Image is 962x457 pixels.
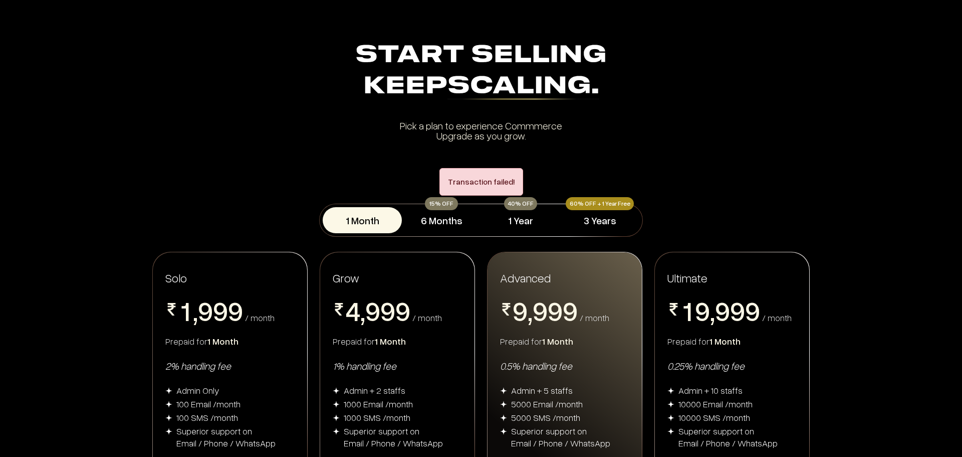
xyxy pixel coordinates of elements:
[695,297,710,324] span: 9
[500,303,513,316] img: pricing-rupee
[345,297,360,324] span: 4
[667,335,797,347] div: Prepaid for
[333,303,345,316] img: pricing-rupee
[710,297,715,327] span: ,
[375,336,406,347] span: 1 Month
[165,359,295,372] div: 2% handling fee
[380,297,395,324] span: 9
[333,414,340,421] img: img
[667,414,674,421] img: img
[680,324,695,351] span: 2
[548,297,563,324] span: 9
[176,384,219,396] div: Admin Only
[504,197,537,210] div: 40% OFF
[193,297,198,327] span: ,
[156,120,806,140] div: Pick a plan to experience Commmerce Upgrade as you grow.
[745,297,760,324] span: 9
[678,398,753,410] div: 10000 Email /month
[165,414,172,421] img: img
[245,313,275,322] div: / month
[156,71,806,102] div: Keep
[500,428,507,435] img: img
[680,297,695,324] span: 1
[178,297,193,324] span: 1
[176,398,241,410] div: 100 Email /month
[730,297,745,324] span: 9
[533,297,548,324] span: 9
[333,335,462,347] div: Prepaid for
[344,425,443,449] div: Superior support on Email / Phone / WhatsApp
[678,384,743,396] div: Admin + 10 staffs
[333,270,359,285] span: Grow
[178,324,193,351] span: 2
[165,270,187,285] span: Solo
[207,336,238,347] span: 1 Month
[333,387,340,394] img: img
[511,384,573,396] div: Admin + 5 staffs
[447,75,599,100] div: Scaling.
[560,207,639,233] button: 3 Years
[667,387,674,394] img: img
[667,401,674,408] img: img
[439,168,523,196] div: Transaction failed!
[709,336,741,347] span: 1 Month
[165,428,172,435] img: img
[344,411,410,423] div: 1000 SMS /month
[345,324,360,351] span: 5
[333,359,462,372] div: 1% handling fee
[580,313,609,322] div: / month
[500,335,629,347] div: Prepaid for
[500,387,507,394] img: img
[165,335,295,347] div: Prepaid for
[511,411,580,423] div: 5000 SMS /month
[156,40,806,102] div: Start Selling
[528,297,533,327] span: ,
[323,207,402,233] button: 1 Month
[344,384,405,396] div: Admin + 2 staffs
[333,401,340,408] img: img
[500,359,629,372] div: 0.5% handling fee
[481,207,560,233] button: 1 Year
[360,297,365,327] span: ,
[176,425,276,449] div: Superior support on Email / Phone / WhatsApp
[165,387,172,394] img: img
[667,270,707,285] span: Ultimate
[176,411,238,423] div: 100 SMS /month
[667,428,674,435] img: img
[412,313,442,322] div: / month
[511,398,583,410] div: 5000 Email /month
[566,197,634,210] div: 60% OFF + 1 Year Free
[228,297,243,324] span: 9
[542,336,573,347] span: 1 Month
[667,303,680,316] img: pricing-rupee
[213,297,228,324] span: 9
[762,313,792,322] div: / month
[513,297,528,324] span: 9
[165,303,178,316] img: pricing-rupee
[365,297,380,324] span: 9
[425,197,458,210] div: 15% OFF
[402,207,481,233] button: 6 Months
[715,297,730,324] span: 9
[500,401,507,408] img: img
[678,411,750,423] div: 10000 SMS /month
[667,359,797,372] div: 0.25% handling fee
[500,414,507,421] img: img
[511,425,610,449] div: Superior support on Email / Phone / WhatsApp
[678,425,778,449] div: Superior support on Email / Phone / WhatsApp
[563,297,578,324] span: 9
[344,398,413,410] div: 1000 Email /month
[395,297,410,324] span: 9
[198,297,213,324] span: 9
[333,428,340,435] img: img
[165,401,172,408] img: img
[500,270,551,285] span: Advanced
